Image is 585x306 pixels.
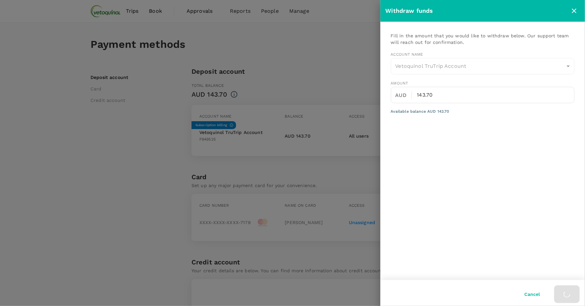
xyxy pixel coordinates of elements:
button: close [569,5,580,16]
p: Available balance AUD 143.70 [391,108,450,114]
div: Vetoquinol TruTrip Account [391,58,575,74]
span: Account name [391,52,423,57]
span: Amount [391,81,408,86]
div: Withdraw funds [386,6,569,16]
p: AUD [395,91,412,99]
button: Cancel [515,288,549,301]
p: Fill in the amount that you would like to withdraw below. Our support team will reach out for con... [391,32,575,46]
